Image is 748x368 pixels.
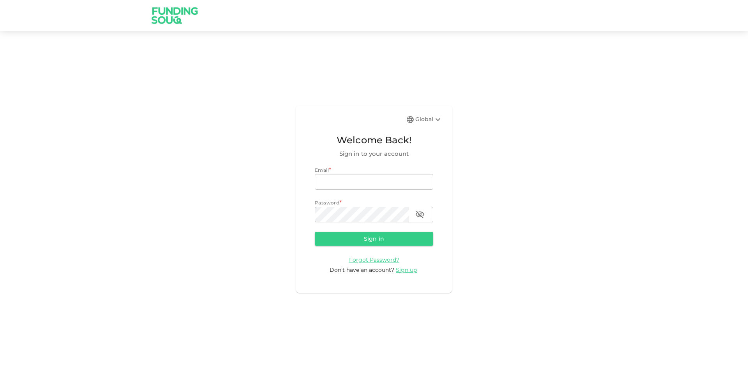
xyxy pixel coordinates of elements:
input: email [315,174,433,190]
button: Sign in [315,232,433,246]
span: Sign in to your account [315,149,433,158]
a: Forgot Password? [349,256,399,263]
span: Sign up [396,266,417,273]
span: Welcome Back! [315,133,433,148]
input: password [315,207,409,222]
div: Global [415,115,443,124]
span: Password [315,200,339,206]
span: Email [315,167,329,173]
span: Don’t have an account? [330,266,394,273]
